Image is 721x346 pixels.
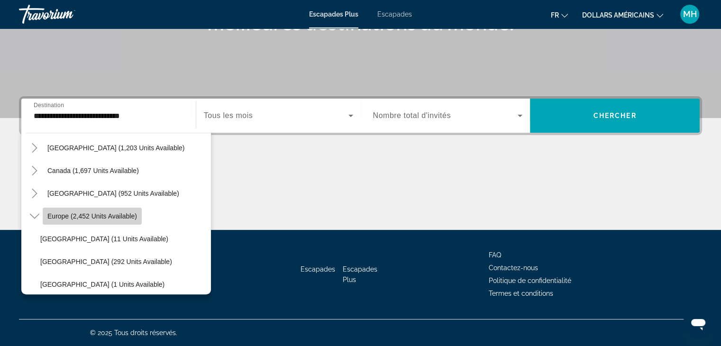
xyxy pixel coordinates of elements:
[551,8,568,22] button: Changer de langue
[683,308,713,338] iframe: Bouton de lancement de la fenêtre de messagerie
[309,10,358,18] a: Escapades Plus
[36,276,211,293] button: [GEOGRAPHIC_DATA] (1 units available)
[582,8,663,22] button: Changer de devise
[677,4,702,24] button: Menu utilisateur
[47,212,137,220] span: Europe (2,452 units available)
[26,185,43,202] button: Toggle Caribbean & Atlantic Islands (952 units available)
[683,9,697,19] font: MH
[90,329,177,337] font: © 2025 Tous droits réservés.
[26,163,43,179] button: Toggle Canada (1,697 units available)
[43,162,144,179] button: Canada (1,697 units available)
[489,277,571,284] a: Politique de confidentialité
[343,265,377,283] a: Escapades Plus
[26,140,43,156] button: Toggle Mexico (1,203 units available)
[593,112,637,119] span: Chercher
[36,253,211,270] button: [GEOGRAPHIC_DATA] (292 units available)
[34,102,64,108] span: Destination
[530,99,700,133] button: Chercher
[43,139,189,156] button: [GEOGRAPHIC_DATA] (1,203 units available)
[373,111,451,119] span: Nombre total d'invités
[40,281,164,288] span: [GEOGRAPHIC_DATA] (1 units available)
[377,10,412,18] a: Escapades
[21,99,700,133] div: Widget de recherche
[43,208,142,225] button: Europe (2,452 units available)
[204,111,253,119] span: Tous les mois
[36,230,211,247] button: [GEOGRAPHIC_DATA] (11 units available)
[47,167,139,174] span: Canada (1,697 units available)
[551,11,559,19] font: fr
[301,265,335,273] a: Escapades
[40,235,168,243] span: [GEOGRAPHIC_DATA] (11 units available)
[489,264,538,272] a: Contactez-nous
[43,185,184,202] button: [GEOGRAPHIC_DATA] (952 units available)
[26,208,43,225] button: Toggle Europe (2,452 units available)
[489,251,501,259] a: FAQ
[47,144,184,152] span: [GEOGRAPHIC_DATA] (1,203 units available)
[489,290,553,297] a: Termes et conditions
[40,258,172,265] span: [GEOGRAPHIC_DATA] (292 units available)
[47,190,179,197] span: [GEOGRAPHIC_DATA] (952 units available)
[582,11,654,19] font: dollars américains
[19,2,114,27] a: Travorium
